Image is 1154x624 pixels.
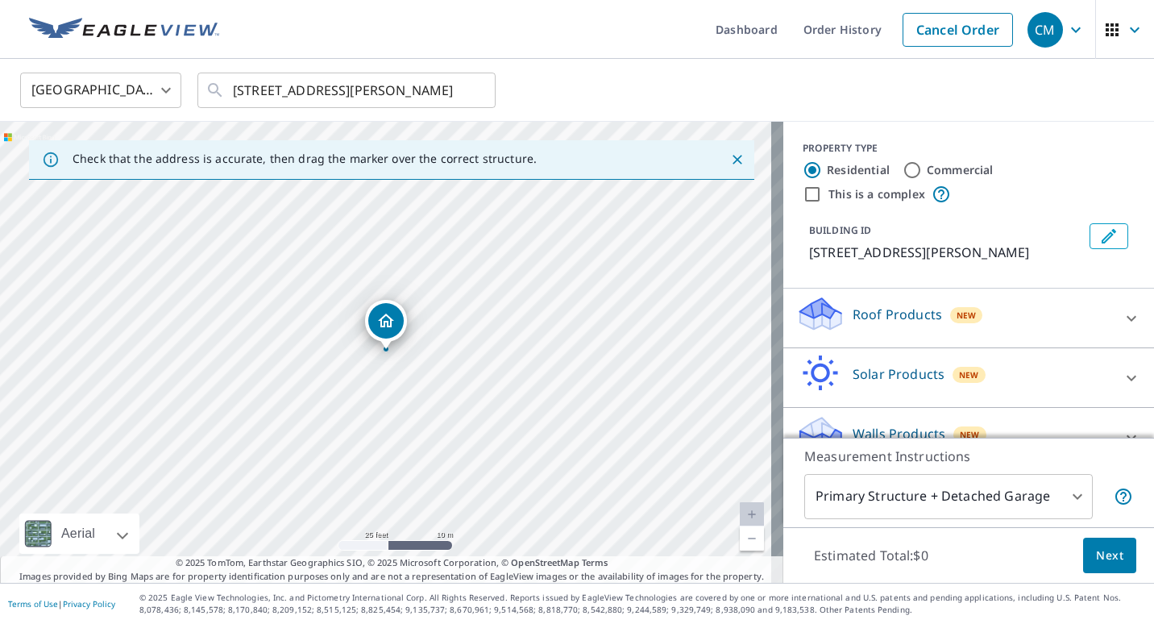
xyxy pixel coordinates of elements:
a: Current Level 20, Zoom In Disabled [740,502,764,526]
div: Aerial [19,514,139,554]
p: | [8,599,115,609]
span: Next [1096,546,1123,566]
a: Terms [582,556,608,568]
a: Privacy Policy [63,598,115,609]
p: [STREET_ADDRESS][PERSON_NAME] [809,243,1083,262]
img: EV Logo [29,18,219,42]
label: Commercial [927,162,994,178]
span: New [959,368,979,381]
button: Edit building 1 [1090,223,1128,249]
p: Walls Products [853,424,945,443]
p: Solar Products [853,364,944,384]
div: Roof ProductsNew [796,295,1141,341]
label: Residential [827,162,890,178]
div: Walls ProductsNew [796,414,1141,460]
a: Terms of Use [8,598,58,609]
a: Current Level 20, Zoom Out [740,526,764,551]
span: © 2025 TomTom, Earthstar Geographics SIO, © 2025 Microsoft Corporation, © [176,556,608,570]
p: BUILDING ID [809,223,871,237]
a: OpenStreetMap [511,556,579,568]
button: Close [727,149,748,170]
span: Your report will include the primary structure and a detached garage if one exists. [1114,487,1133,506]
p: Estimated Total: $0 [801,538,941,573]
p: Roof Products [853,305,942,324]
div: Dropped pin, building 1, Residential property, 7500 Chapman Dr North Richland Hills, TX 76182 [365,300,407,350]
div: Primary Structure + Detached Garage [804,474,1093,519]
p: Check that the address is accurate, then drag the marker over the correct structure. [73,152,537,166]
span: New [960,428,980,441]
input: Search by address or latitude-longitude [233,68,463,113]
p: Measurement Instructions [804,447,1133,466]
a: Cancel Order [903,13,1013,47]
div: Aerial [56,514,100,554]
span: New [957,309,977,322]
label: This is a complex [828,186,925,202]
div: CM [1027,12,1063,48]
p: © 2025 Eagle View Technologies, Inc. and Pictometry International Corp. All Rights Reserved. Repo... [139,592,1146,616]
div: [GEOGRAPHIC_DATA] [20,68,181,113]
button: Next [1083,538,1136,574]
div: PROPERTY TYPE [803,141,1135,156]
div: Solar ProductsNew [796,355,1141,401]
